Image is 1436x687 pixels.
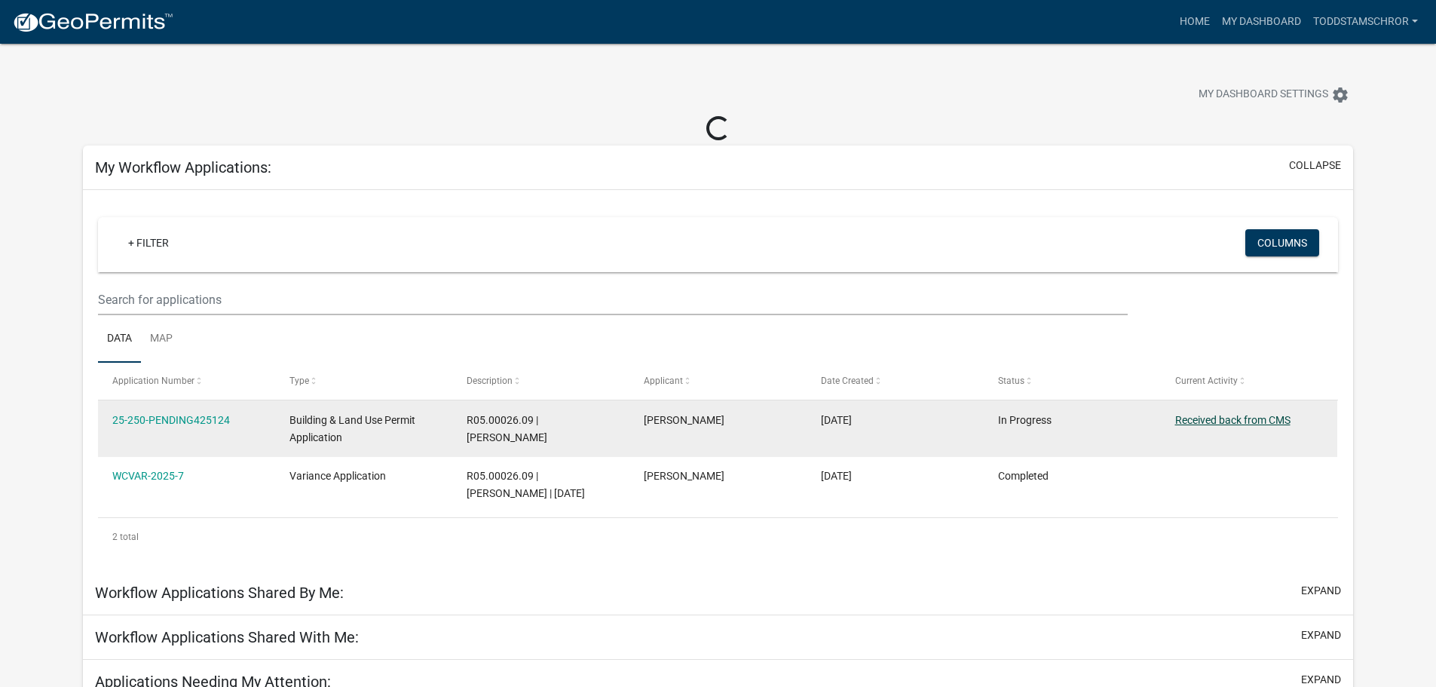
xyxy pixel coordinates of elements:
[452,363,629,399] datatable-header-cell: Description
[95,628,359,646] h5: Workflow Applications Shared With Me:
[1175,376,1238,386] span: Current Activity
[112,414,230,426] a: 25-250-PENDING425124
[467,414,547,443] span: R05.00026.09 | TODD STAMSCHROR
[1331,86,1349,104] i: settings
[289,470,386,482] span: Variance Application
[1160,363,1337,399] datatable-header-cell: Current Activity
[821,414,852,426] span: 05/22/2025
[998,414,1052,426] span: In Progress
[289,376,309,386] span: Type
[98,363,275,399] datatable-header-cell: Application Number
[644,470,724,482] span: Todd Stamschror
[1289,158,1341,173] button: collapse
[807,363,984,399] datatable-header-cell: Date Created
[821,376,874,386] span: Date Created
[629,363,807,399] datatable-header-cell: Applicant
[116,229,181,256] a: + Filter
[644,376,683,386] span: Applicant
[1307,8,1424,36] a: toddstamschror
[998,470,1049,482] span: Completed
[1245,229,1319,256] button: Columns
[1301,583,1341,599] button: expand
[98,315,141,363] a: Data
[141,315,182,363] a: Map
[95,584,344,602] h5: Workflow Applications Shared By Me:
[98,284,1127,315] input: Search for applications
[98,518,1338,556] div: 2 total
[1175,414,1291,426] a: Received back from CMS
[83,190,1353,571] div: collapse
[1216,8,1307,36] a: My Dashboard
[289,414,415,443] span: Building & Land Use Permit Application
[275,363,452,399] datatable-header-cell: Type
[467,376,513,386] span: Description
[112,470,184,482] a: WCVAR-2025-7
[1186,80,1361,109] button: My Dashboard Settingssettings
[112,376,194,386] span: Application Number
[1174,8,1216,36] a: Home
[95,158,271,176] h5: My Workflow Applications:
[821,470,852,482] span: 03/11/2025
[1199,86,1328,104] span: My Dashboard Settings
[644,414,724,426] span: Todd Stamschror
[983,363,1160,399] datatable-header-cell: Status
[1301,627,1341,643] button: expand
[998,376,1024,386] span: Status
[467,470,585,499] span: R05.00026.09 |Todd Stamschror | 03/14/2025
